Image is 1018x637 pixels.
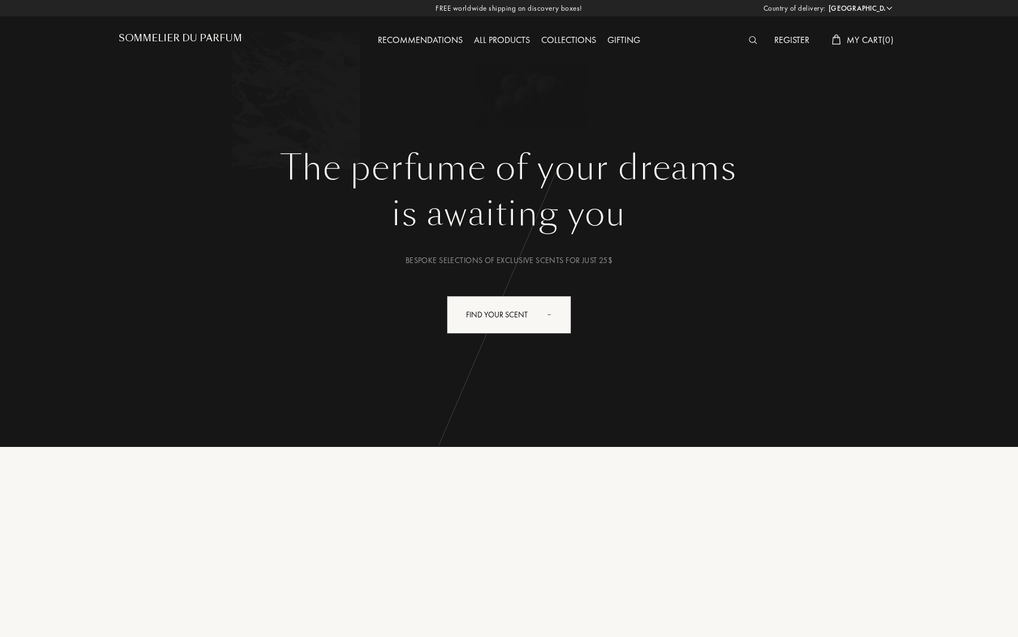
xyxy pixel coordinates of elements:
a: Register [769,34,815,46]
a: Gifting [602,34,646,46]
div: Gifting [602,33,646,48]
div: All products [468,33,536,48]
div: Collections [536,33,602,48]
h1: The perfume of your dreams [127,148,891,188]
h1: Sommelier du Parfum [119,33,242,44]
img: cart_white.svg [832,35,841,45]
a: Recommendations [372,34,468,46]
img: search_icn_white.svg [749,36,757,44]
a: Collections [536,34,602,46]
div: Find your scent [447,296,571,334]
span: My Cart ( 0 ) [847,34,894,46]
div: animation [543,303,566,325]
a: Find your scentanimation [438,296,580,334]
div: Recommendations [372,33,468,48]
span: Country of delivery: [763,3,826,14]
div: is awaiting you [127,188,891,239]
div: Bespoke selections of exclusive scents for just 25$ [127,255,891,266]
a: All products [468,34,536,46]
a: Sommelier du Parfum [119,33,242,48]
div: Register [769,33,815,48]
